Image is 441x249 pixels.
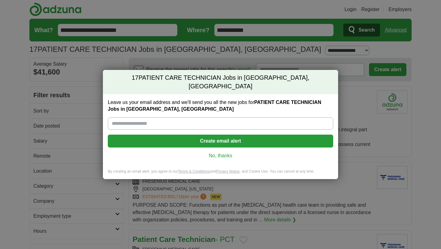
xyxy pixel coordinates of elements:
div: By creating an email alert, you agree to our and , and Cookie Use. You can cancel at any time. [103,169,338,179]
label: Leave us your email address and we'll send you all the new jobs for [108,99,333,113]
a: Privacy Notice [216,169,240,174]
span: 17 [132,74,138,82]
button: Create email alert [108,135,333,147]
a: No, thanks [113,152,328,159]
h2: PATIENT CARE TECHNICIAN Jobs in [GEOGRAPHIC_DATA], [GEOGRAPHIC_DATA] [103,70,338,94]
a: Terms & Conditions [178,169,210,174]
